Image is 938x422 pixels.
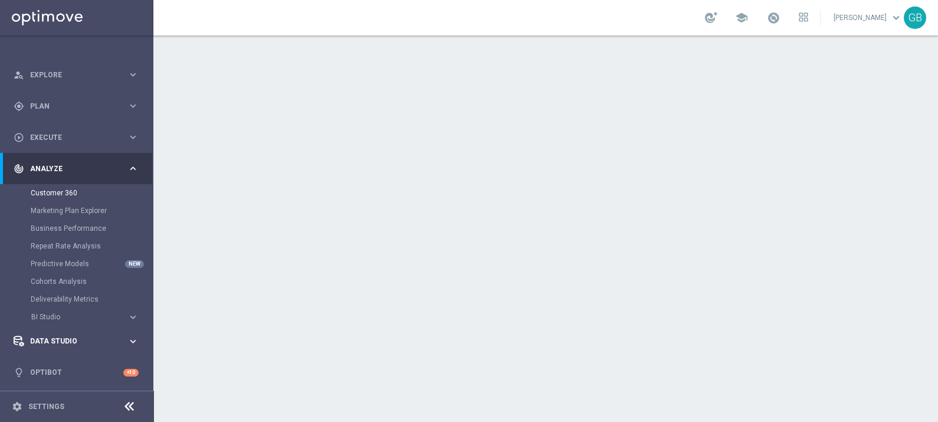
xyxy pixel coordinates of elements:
[13,368,139,377] button: lightbulb Optibot +10
[127,336,139,347] i: keyboard_arrow_right
[14,132,127,143] div: Execute
[12,401,22,412] i: settings
[31,202,152,220] div: Marketing Plan Explorer
[123,369,139,377] div: +10
[28,403,64,410] a: Settings
[14,336,127,346] div: Data Studio
[904,6,926,29] div: GB
[14,357,139,388] div: Optibot
[31,255,152,273] div: Predictive Models
[890,11,903,24] span: keyboard_arrow_down
[31,313,127,320] div: BI Studio
[14,367,24,378] i: lightbulb
[31,312,139,322] button: BI Studio keyboard_arrow_right
[735,11,748,24] span: school
[30,103,127,110] span: Plan
[31,184,152,202] div: Customer 360
[14,101,24,112] i: gps_fixed
[14,163,127,174] div: Analyze
[31,313,116,320] span: BI Studio
[30,357,123,388] a: Optibot
[31,241,123,251] a: Repeat Rate Analysis
[31,220,152,237] div: Business Performance
[14,101,127,112] div: Plan
[125,260,144,268] div: NEW
[127,69,139,80] i: keyboard_arrow_right
[31,295,123,304] a: Deliverability Metrics
[31,308,152,326] div: BI Studio
[31,224,123,233] a: Business Performance
[30,134,127,141] span: Execute
[31,206,123,215] a: Marketing Plan Explorer
[14,132,24,143] i: play_circle_outline
[832,9,904,27] a: [PERSON_NAME]keyboard_arrow_down
[127,312,139,323] i: keyboard_arrow_right
[13,70,139,80] button: person_search Explore keyboard_arrow_right
[31,237,152,255] div: Repeat Rate Analysis
[13,336,139,346] button: Data Studio keyboard_arrow_right
[127,132,139,143] i: keyboard_arrow_right
[14,163,24,174] i: track_changes
[30,71,127,78] span: Explore
[31,290,152,308] div: Deliverability Metrics
[14,70,127,80] div: Explore
[13,102,139,111] button: gps_fixed Plan keyboard_arrow_right
[31,277,123,286] a: Cohorts Analysis
[127,100,139,112] i: keyboard_arrow_right
[31,259,123,269] a: Predictive Models
[31,273,152,290] div: Cohorts Analysis
[127,163,139,174] i: keyboard_arrow_right
[30,165,127,172] span: Analyze
[13,133,139,142] button: play_circle_outline Execute keyboard_arrow_right
[14,70,24,80] i: person_search
[13,164,139,174] button: track_changes Analyze keyboard_arrow_right
[30,338,127,345] span: Data Studio
[31,188,123,198] a: Customer 360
